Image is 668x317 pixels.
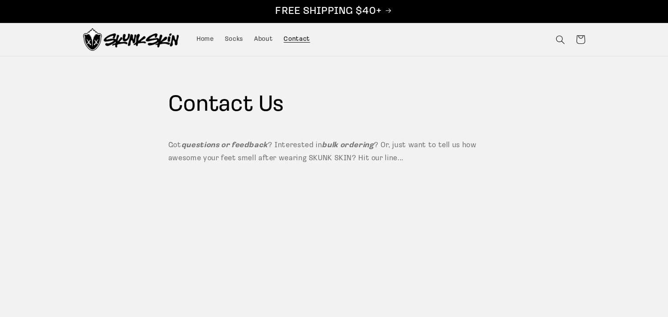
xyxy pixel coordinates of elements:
[219,30,248,49] a: Socks
[197,36,214,44] span: Home
[278,30,316,49] a: Contact
[254,36,273,44] span: About
[168,91,500,120] h1: Contact Us
[551,30,571,50] summary: Search
[168,139,500,165] p: Got ? Interested in ? Or, just want to tell us how awesome your feet smell after wearing SKUNK SK...
[83,28,179,51] img: Skunk Skin Anti-Odor Socks.
[225,36,243,44] span: Socks
[322,142,374,149] em: bulk ordering
[248,30,278,49] a: About
[284,36,310,44] span: Contact
[9,5,659,18] p: FREE SHIPPING $40+
[181,142,268,149] em: questions or feedback
[191,30,219,49] a: Home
